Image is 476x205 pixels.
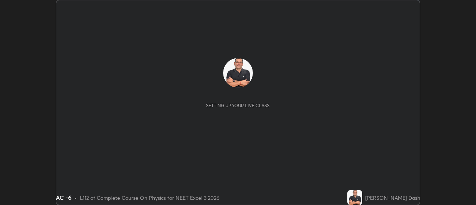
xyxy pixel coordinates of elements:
[74,194,77,202] div: •
[80,194,219,202] div: L112 of Complete Course On Physics for NEET Excel 3 2026
[365,194,420,202] div: [PERSON_NAME] Dash
[347,190,362,205] img: 40a4c14bf14b432182435424e0d0387d.jpg
[56,193,71,202] div: AC -6
[223,58,253,88] img: 40a4c14bf14b432182435424e0d0387d.jpg
[206,103,270,108] div: Setting up your live class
